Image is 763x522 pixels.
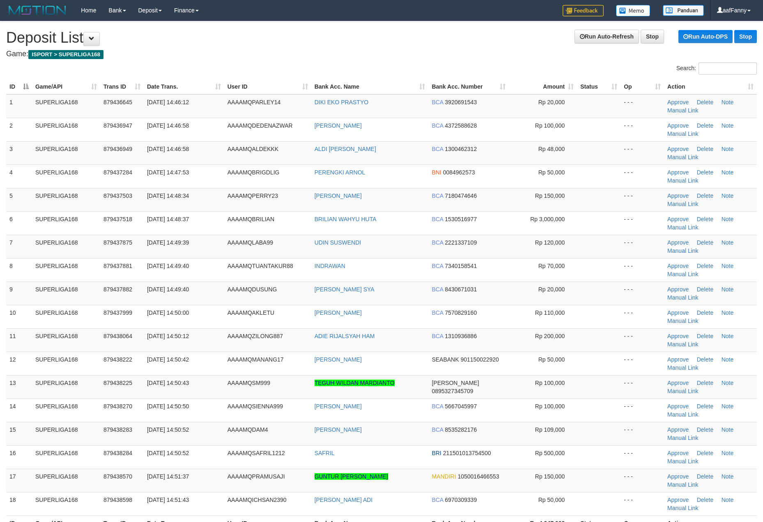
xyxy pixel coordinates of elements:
[103,450,132,456] span: 879438284
[432,403,443,410] span: BCA
[6,94,32,118] td: 1
[103,426,132,433] span: 879438283
[6,188,32,211] td: 5
[621,282,664,305] td: - - -
[621,79,664,94] th: Op: activate to sort column ascending
[667,216,689,222] a: Approve
[32,352,100,375] td: SUPERLIGA168
[667,263,689,269] a: Approve
[228,216,274,222] span: AAAAMQBRILIAN
[6,398,32,422] td: 14
[538,169,565,176] span: Rp 50,000
[535,122,565,129] span: Rp 100,000
[722,192,734,199] a: Note
[722,309,734,316] a: Note
[667,169,689,176] a: Approve
[32,492,100,515] td: SUPERLIGA168
[315,450,335,456] a: SAFRIL
[32,118,100,141] td: SUPERLIGA168
[445,146,477,152] span: Copy 1300462312 to clipboard
[228,286,277,293] span: AAAAMQDUSUNG
[147,497,189,503] span: [DATE] 14:51:43
[667,318,699,324] a: Manual Link
[621,328,664,352] td: - - -
[535,333,565,339] span: Rp 200,000
[445,263,477,269] span: Copy 7340158541 to clipboard
[697,146,713,152] a: Delete
[6,305,32,328] td: 10
[432,239,443,246] span: BCA
[667,473,689,480] a: Approve
[315,99,368,105] a: DIKI EKO PRASTYO
[228,99,281,105] span: AAAAMQPARLEY14
[538,356,565,363] span: Rp 50,000
[667,388,699,394] a: Manual Link
[535,473,565,480] span: Rp 150,000
[32,188,100,211] td: SUPERLIGA168
[432,333,443,339] span: BCA
[103,216,132,222] span: 879437518
[722,473,734,480] a: Note
[432,146,443,152] span: BCA
[460,356,499,363] span: Copy 901150022920 to clipboard
[538,263,565,269] span: Rp 70,000
[667,224,699,231] a: Manual Link
[32,305,100,328] td: SUPERLIGA168
[667,239,689,246] a: Approve
[6,141,32,165] td: 3
[228,122,293,129] span: AAAAMQDEDENAZWAR
[697,426,713,433] a: Delete
[667,99,689,105] a: Approve
[432,216,443,222] span: BCA
[103,146,132,152] span: 879436949
[147,286,189,293] span: [DATE] 14:49:40
[103,403,132,410] span: 879438270
[228,426,268,433] span: AAAAMQDAM4
[315,239,361,246] a: UDIN SUSWENDI
[538,99,565,105] span: Rp 20,000
[147,263,189,269] span: [DATE] 14:49:40
[228,356,284,363] span: AAAAMQMANANG17
[228,263,293,269] span: AAAAMQTUANTAKUR88
[577,79,621,94] th: Status: activate to sort column ascending
[103,192,132,199] span: 879437503
[432,99,443,105] span: BCA
[103,356,132,363] span: 879438222
[697,403,713,410] a: Delete
[6,469,32,492] td: 17
[432,169,441,176] span: BNI
[228,403,283,410] span: AAAAMQSIENNA999
[722,239,734,246] a: Note
[535,239,565,246] span: Rp 120,000
[445,426,477,433] span: Copy 8535282176 to clipboard
[697,497,713,503] a: Delete
[103,263,132,269] span: 879437881
[6,328,32,352] td: 11
[722,216,734,222] a: Note
[722,403,734,410] a: Note
[722,146,734,152] a: Note
[432,356,459,363] span: SEABANK
[697,122,713,129] a: Delete
[32,328,100,352] td: SUPERLIGA168
[432,122,443,129] span: BCA
[315,356,362,363] a: [PERSON_NAME]
[32,235,100,258] td: SUPERLIGA168
[575,30,639,43] a: Run Auto-Refresh
[621,118,664,141] td: - - -
[667,122,689,129] a: Approve
[563,5,604,16] img: Feedback.jpg
[667,154,699,160] a: Manual Link
[315,216,377,222] a: BRILIAN WAHYU HUTA
[100,79,144,94] th: Trans ID: activate to sort column ascending
[443,450,491,456] span: Copy 211501013754500 to clipboard
[103,239,132,246] span: 879437875
[228,473,285,480] span: AAAAMQPRAMUSAJI
[432,380,479,386] span: [PERSON_NAME]
[147,239,189,246] span: [DATE] 14:49:39
[311,79,429,94] th: Bank Acc. Name: activate to sort column ascending
[147,380,189,386] span: [DATE] 14:50:43
[667,450,689,456] a: Approve
[432,426,443,433] span: BCA
[621,352,664,375] td: - - -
